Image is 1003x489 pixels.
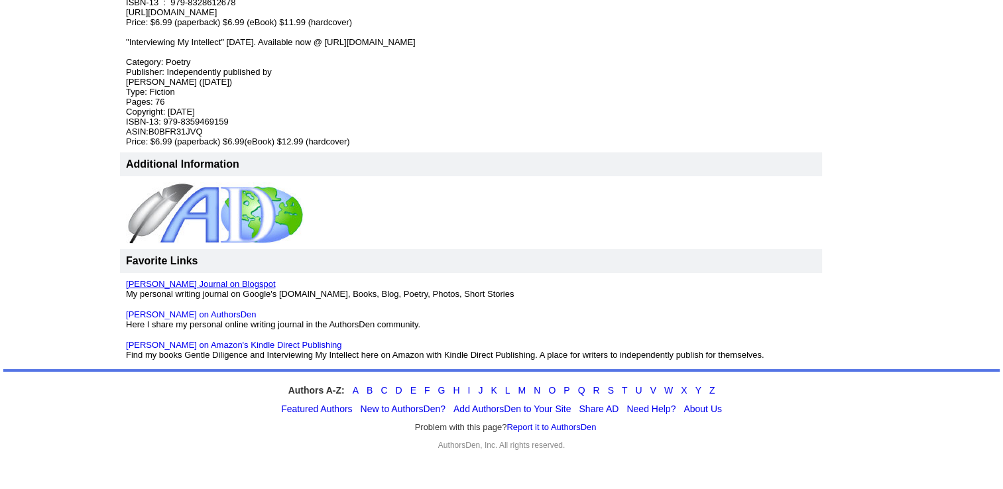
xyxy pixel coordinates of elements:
[395,385,402,396] a: D
[415,422,597,433] font: Problem with this page?
[288,385,345,396] strong: Authors A-Z:
[635,385,642,396] a: U
[593,385,599,396] a: R
[438,385,445,396] a: G
[695,385,701,396] a: Y
[548,385,556,396] a: O
[664,385,673,396] a: W
[579,404,619,414] a: Share AD
[453,404,571,414] a: Add AuthorsDen to Your Site
[534,385,540,396] a: N
[453,385,459,396] a: H
[683,404,722,414] a: About Us
[367,385,373,396] a: B
[353,385,359,396] a: A
[126,279,514,299] font: My personal writing journal on Google's [DOMAIN_NAME], Books, Blog, Poetry, Photos, Short Stories
[491,385,497,396] a: K
[126,340,341,350] a: [PERSON_NAME] on Amazon's Kindle Direct Publishing
[681,385,687,396] a: X
[281,404,352,414] a: Featured Authors
[578,385,585,396] a: Q
[622,385,628,396] a: T
[126,158,239,170] font: Additional Information
[467,385,470,396] a: I
[506,422,596,432] a: Report it to AuthorsDen
[626,404,676,414] a: Need Help?
[709,385,715,396] a: Z
[3,441,1000,450] div: AuthorsDen, Inc. All rights reserved.
[650,385,656,396] a: V
[126,309,420,329] font: Here I share my personal online writing journal in the AuthorsDen community.
[126,340,764,360] font: Find my books Gentle Diligence and Interviewing My Intellect here on Amazon with Kindle Direct Pu...
[478,385,483,396] a: J
[381,385,387,396] a: C
[410,385,416,396] a: E
[505,385,510,396] a: L
[518,385,526,396] a: M
[126,279,275,289] a: [PERSON_NAME] Journal on Blogspot
[424,385,430,396] a: F
[563,385,569,396] a: P
[608,385,614,396] a: S
[126,255,198,266] font: Favorite Links
[361,404,445,414] a: New to AuthorsDen?
[126,309,257,319] a: [PERSON_NAME] on AuthorsDen
[126,182,304,243] img: adlogo.jpg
